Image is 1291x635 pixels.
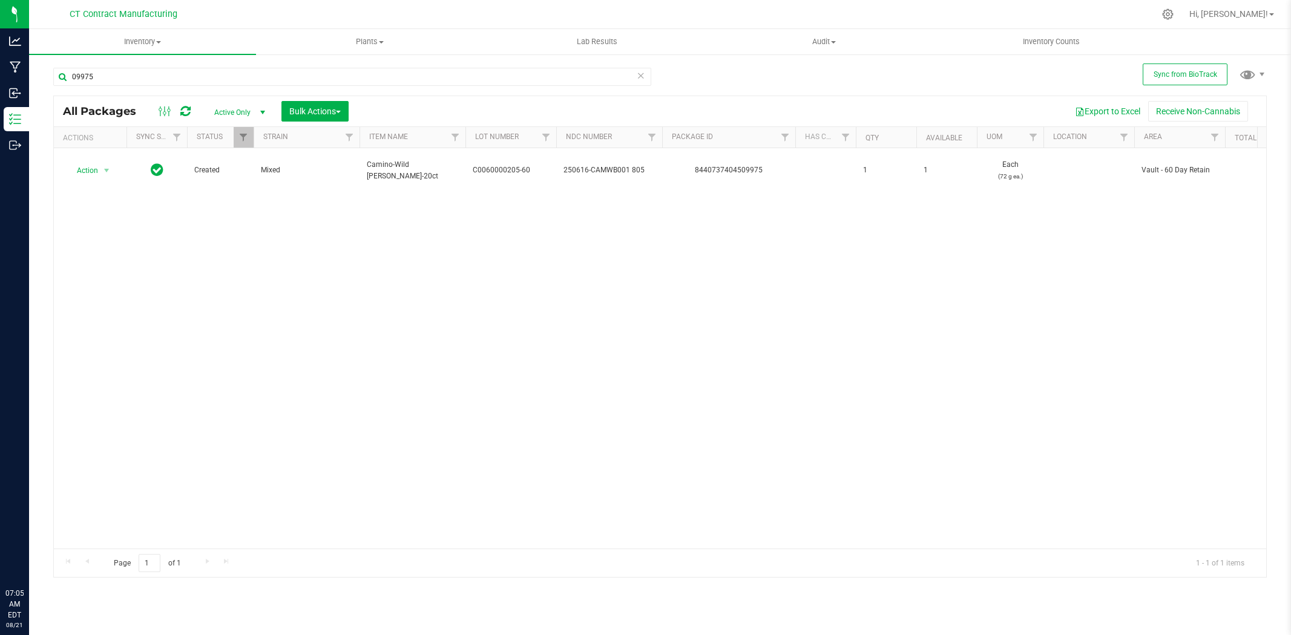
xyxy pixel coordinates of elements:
[66,162,99,179] span: Action
[136,132,183,141] a: Sync Status
[5,588,24,620] p: 07:05 AM EDT
[987,132,1002,141] a: UOM
[660,164,797,176] div: 8440737404509975
[29,29,256,54] a: Inventory
[197,132,223,141] a: Status
[775,127,795,148] a: Filter
[53,68,651,86] input: Search Package ID, Item Name, SKU, Lot or Part Number...
[863,164,909,176] span: 1
[866,134,879,142] a: Qty
[566,132,612,141] a: NDC Number
[367,159,458,182] span: Camino-Wild [PERSON_NAME]-20ct
[795,127,856,148] th: Has COA
[1007,36,1096,47] span: Inventory Counts
[984,159,1036,182] span: Each
[263,132,288,141] a: Strain
[1186,554,1254,572] span: 1 - 1 of 1 items
[473,164,549,176] span: C0060000205-60
[475,132,519,141] a: Lot Number
[369,132,408,141] a: Item Name
[1189,9,1268,19] span: Hi, [PERSON_NAME]!
[711,29,938,54] a: Audit
[12,538,48,575] iframe: Resource center
[99,162,114,179] span: select
[672,132,713,141] a: Package ID
[1114,127,1134,148] a: Filter
[445,127,465,148] a: Filter
[1160,8,1175,20] div: Manage settings
[289,106,341,116] span: Bulk Actions
[9,113,21,125] inline-svg: Inventory
[29,36,256,47] span: Inventory
[5,620,24,630] p: 08/21
[151,161,163,178] span: In Sync
[234,127,254,148] a: Filter
[9,87,21,99] inline-svg: Inbound
[103,554,191,573] span: Page of 1
[340,127,360,148] a: Filter
[70,9,177,19] span: CT Contract Manufacturing
[1067,101,1148,122] button: Export to Excel
[261,164,352,176] span: Mixed
[167,127,187,148] a: Filter
[984,171,1036,182] p: (72 g ea.)
[1143,63,1227,85] button: Sync from BioTrack
[1205,127,1225,148] a: Filter
[63,105,148,118] span: All Packages
[194,164,246,176] span: Created
[9,61,21,73] inline-svg: Manufacturing
[257,36,482,47] span: Plants
[139,554,160,573] input: 1
[1144,132,1162,141] a: Area
[926,134,962,142] a: Available
[924,164,970,176] span: 1
[9,139,21,151] inline-svg: Outbound
[1142,164,1218,176] span: Vault - 60 Day Retain
[1053,132,1087,141] a: Location
[563,164,655,176] span: 250616-CAMWB001 805
[536,127,556,148] a: Filter
[256,29,483,54] a: Plants
[637,68,645,83] span: Clear
[1154,70,1217,79] span: Sync from BioTrack
[642,127,662,148] a: Filter
[1235,134,1278,142] a: Total THC%
[560,36,634,47] span: Lab Results
[1148,101,1248,122] button: Receive Non-Cannabis
[484,29,711,54] a: Lab Results
[938,29,1165,54] a: Inventory Counts
[63,134,122,142] div: Actions
[281,101,349,122] button: Bulk Actions
[1023,127,1043,148] a: Filter
[836,127,856,148] a: Filter
[9,35,21,47] inline-svg: Analytics
[711,36,937,47] span: Audit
